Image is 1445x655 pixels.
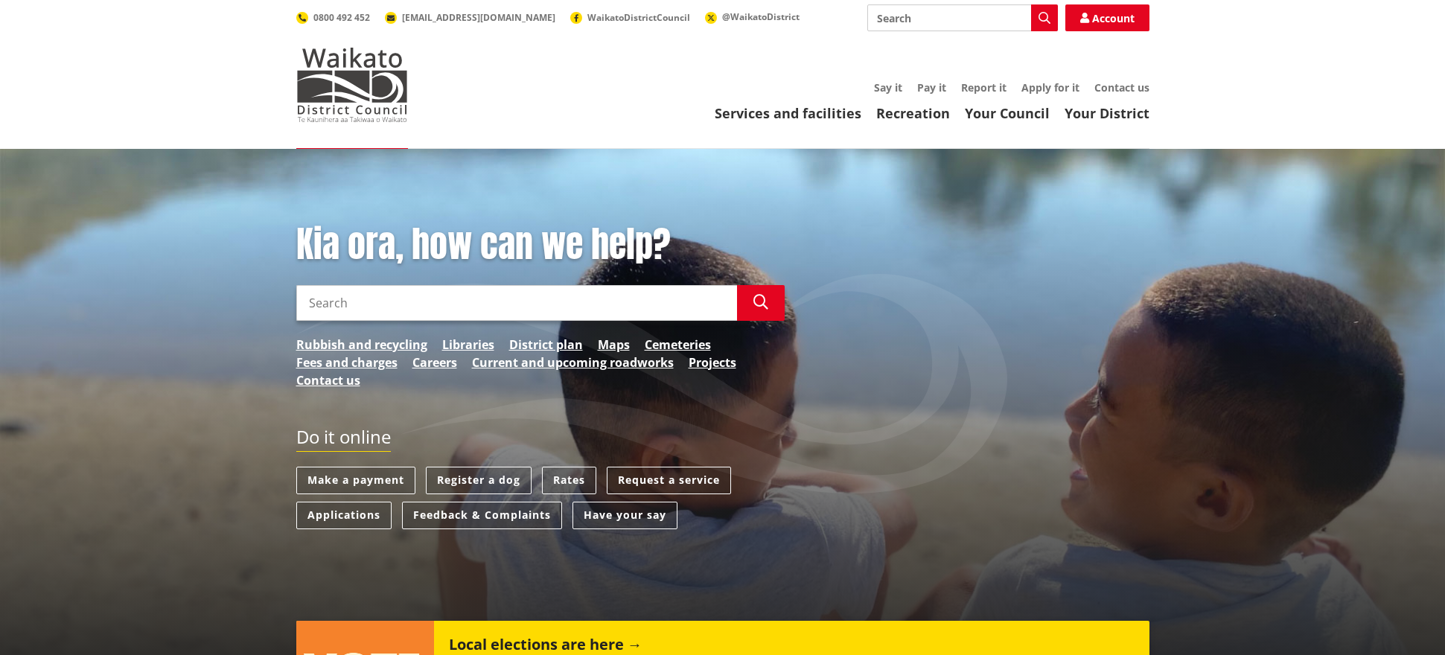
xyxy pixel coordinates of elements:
a: Current and upcoming roadworks [472,354,674,371]
a: Say it [874,80,902,95]
a: Your Council [965,104,1050,122]
a: Report it [961,80,1007,95]
a: Pay it [917,80,946,95]
a: @WaikatoDistrict [705,10,800,23]
h2: Do it online [296,426,391,453]
span: @WaikatoDistrict [722,10,800,23]
a: Applications [296,502,392,529]
h1: Kia ora, how can we help? [296,223,785,266]
a: Apply for it [1021,80,1079,95]
img: Waikato District Council - Te Kaunihera aa Takiwaa o Waikato [296,48,408,122]
a: Services and facilities [715,104,861,122]
a: Maps [598,336,630,354]
a: Careers [412,354,457,371]
a: Rates [542,467,596,494]
a: [EMAIL_ADDRESS][DOMAIN_NAME] [385,11,555,24]
a: District plan [509,336,583,354]
a: Register a dog [426,467,532,494]
a: Request a service [607,467,731,494]
a: Have your say [572,502,677,529]
span: [EMAIL_ADDRESS][DOMAIN_NAME] [402,11,555,24]
a: 0800 492 452 [296,11,370,24]
span: 0800 492 452 [313,11,370,24]
a: Feedback & Complaints [402,502,562,529]
a: Projects [689,354,736,371]
a: Your District [1065,104,1149,122]
input: Search input [296,285,737,321]
a: Recreation [876,104,950,122]
a: Make a payment [296,467,415,494]
a: Cemeteries [645,336,711,354]
a: Fees and charges [296,354,398,371]
span: WaikatoDistrictCouncil [587,11,690,24]
a: WaikatoDistrictCouncil [570,11,690,24]
a: Contact us [1094,80,1149,95]
a: Account [1065,4,1149,31]
a: Contact us [296,371,360,389]
input: Search input [867,4,1058,31]
a: Rubbish and recycling [296,336,427,354]
a: Libraries [442,336,494,354]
